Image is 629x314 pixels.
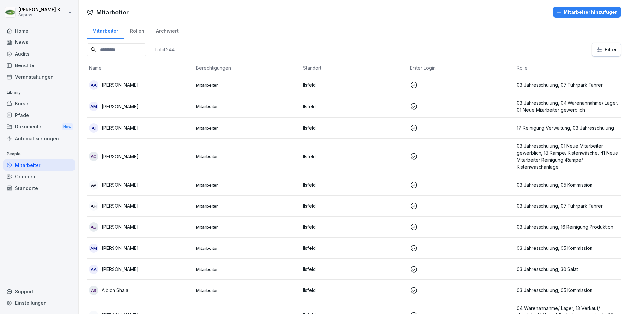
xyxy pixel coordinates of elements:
[3,60,75,71] a: Berichte
[196,224,298,230] p: Mitarbeiter
[102,81,138,88] p: [PERSON_NAME]
[102,202,138,209] p: [PERSON_NAME]
[87,62,193,74] th: Name
[196,82,298,88] p: Mitarbeiter
[303,287,405,294] p: Ilsfeld
[87,22,124,39] a: Mitarbeiter
[89,265,98,274] div: AA
[3,182,75,194] a: Standorte
[196,125,298,131] p: Mitarbeiter
[3,109,75,121] a: Pfade
[517,287,618,294] p: 03 Jahresschulung, 05 Kommission
[102,287,128,294] p: Albion Shala
[124,22,150,39] a: Rollen
[196,153,298,159] p: Mitarbeiter
[3,25,75,37] a: Home
[96,8,129,17] h1: Mitarbeiter
[303,153,405,160] p: Ilsfeld
[303,202,405,209] p: Ilsfeld
[102,103,138,110] p: [PERSON_NAME]
[196,182,298,188] p: Mitarbeiter
[150,22,184,39] a: Archiviert
[517,99,618,113] p: 03 Jahresschulung, 04 Warenannahme/ Lager, 01 Neue Mitarbeiter gewerblich
[89,180,98,190] div: AP
[89,244,98,253] div: AM
[3,121,75,133] a: DokumenteNew
[3,133,75,144] a: Automatisierungen
[89,80,98,90] div: AA
[3,159,75,171] a: Mitarbeiter
[3,87,75,98] p: Library
[514,62,621,74] th: Rolle
[3,37,75,48] a: News
[553,7,621,18] button: Mitarbeiter hinzufügen
[303,266,405,273] p: Ilsfeld
[89,201,98,211] div: AH
[517,143,618,170] p: 03 Jahresschulung, 01 Neue Mitarbeiter gewerblich, 18 Rampe/ Kistenwäsche, 41 Neue Mitarbeiter Re...
[196,203,298,209] p: Mitarbeiter
[196,103,298,109] p: Mitarbeiter
[303,81,405,88] p: Ilsfeld
[3,149,75,159] p: People
[102,181,138,188] p: [PERSON_NAME]
[3,71,75,83] a: Veranstaltungen
[102,223,138,230] p: [PERSON_NAME]
[102,153,138,160] p: [PERSON_NAME]
[303,181,405,188] p: Ilsfeld
[303,223,405,230] p: Ilsfeld
[596,46,617,53] div: Filter
[62,123,73,131] div: New
[3,171,75,182] a: Gruppen
[193,62,300,74] th: Berechtigungen
[3,98,75,109] a: Kurse
[3,286,75,297] div: Support
[89,152,98,161] div: AC
[517,223,618,230] p: 03 Jahresschulung, 16 Reinigung Produktion
[102,266,138,273] p: [PERSON_NAME]
[18,13,66,17] p: Sapros
[517,202,618,209] p: 03 Jahresschulung, 07 Fuhrpark Fahrer
[303,124,405,131] p: Ilsfeld
[517,245,618,251] p: 03 Jahresschulung, 05 Kommission
[3,297,75,309] a: Einstellungen
[592,43,621,56] button: Filter
[196,266,298,272] p: Mitarbeiter
[102,245,138,251] p: [PERSON_NAME]
[89,222,98,232] div: AG
[3,121,75,133] div: Dokumente
[517,266,618,273] p: 03 Jahresschulung, 30 Salat
[89,123,98,133] div: AI
[517,124,618,131] p: 17 Reinigung Verwaltung, 03 Jahresschulung
[18,7,66,13] p: [PERSON_NAME] Kleinbeck
[556,9,618,16] div: Mitarbeiter hinzufügen
[3,48,75,60] a: Audits
[102,124,138,131] p: [PERSON_NAME]
[89,102,98,111] div: AM
[517,81,618,88] p: 03 Jahresschulung, 07 Fuhrpark Fahrer
[300,62,407,74] th: Standort
[303,245,405,251] p: Ilsfeld
[89,286,98,295] div: AS
[196,245,298,251] p: Mitarbeiter
[517,181,618,188] p: 03 Jahresschulung, 05 Kommission
[154,46,175,53] p: Total: 244
[196,287,298,293] p: Mitarbeiter
[407,62,514,74] th: Erster Login
[303,103,405,110] p: Ilsfeld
